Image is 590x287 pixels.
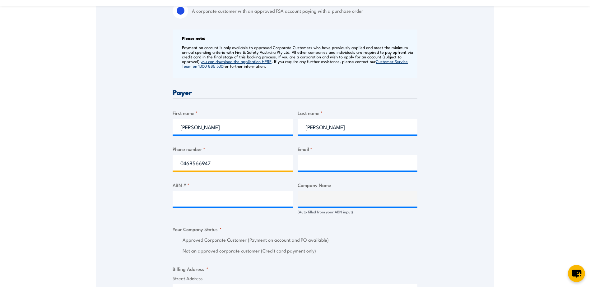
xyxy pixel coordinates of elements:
[201,58,272,64] a: you can download the application HERE
[298,181,418,189] label: Company Name
[182,35,205,41] b: Please note:
[192,3,417,19] label: A corporate customer with an approved FSA account paying with a purchase order
[173,109,293,116] label: First name
[182,45,416,68] p: Payment on account is only available to approved Corporate Customers who have previously applied ...
[173,145,293,153] label: Phone number
[298,109,418,116] label: Last name
[173,275,417,282] label: Street Address
[182,58,408,69] a: Customer Service Team on 1300 885 530
[173,89,417,96] h3: Payer
[298,145,418,153] label: Email
[173,265,208,272] legend: Billing Address
[173,181,293,189] label: ABN #
[183,236,417,244] label: Approved Corporate Customer (Payment on account and PO available)
[298,209,418,215] div: (Auto filled from your ABN input)
[183,247,417,254] label: Not an approved corporate customer (Credit card payment only)
[568,265,585,282] button: chat-button
[173,225,222,233] legend: Your Company Status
